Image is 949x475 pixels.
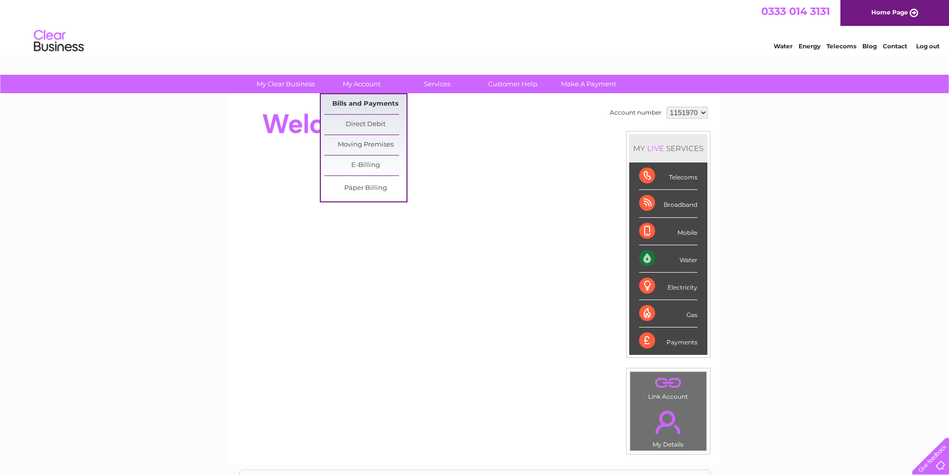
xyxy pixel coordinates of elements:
[799,42,820,50] a: Energy
[639,273,697,300] div: Electricity
[240,5,710,48] div: Clear Business is a trading name of Verastar Limited (registered in [GEOGRAPHIC_DATA] No. 3667643...
[639,245,697,273] div: Water
[324,135,407,155] a: Moving Premises
[547,75,630,93] a: Make A Payment
[633,374,704,392] a: .
[320,75,403,93] a: My Account
[645,144,666,153] div: LIVE
[883,42,907,50] a: Contact
[639,300,697,327] div: Gas
[633,405,704,440] a: .
[639,190,697,217] div: Broadband
[396,75,478,93] a: Services
[639,218,697,245] div: Mobile
[324,94,407,114] a: Bills and Payments
[324,156,407,175] a: E-Billing
[629,134,707,162] div: MY SERVICES
[639,162,697,190] div: Telecoms
[245,75,327,93] a: My Clear Business
[472,75,554,93] a: Customer Help
[916,42,940,50] a: Log out
[324,178,407,198] a: Paper Billing
[324,115,407,135] a: Direct Debit
[774,42,793,50] a: Water
[862,42,877,50] a: Blog
[639,327,697,354] div: Payments
[826,42,856,50] a: Telecoms
[630,371,707,403] td: Link Account
[607,104,664,121] td: Account number
[33,26,84,56] img: logo.png
[761,5,830,17] a: 0333 014 3131
[630,402,707,451] td: My Details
